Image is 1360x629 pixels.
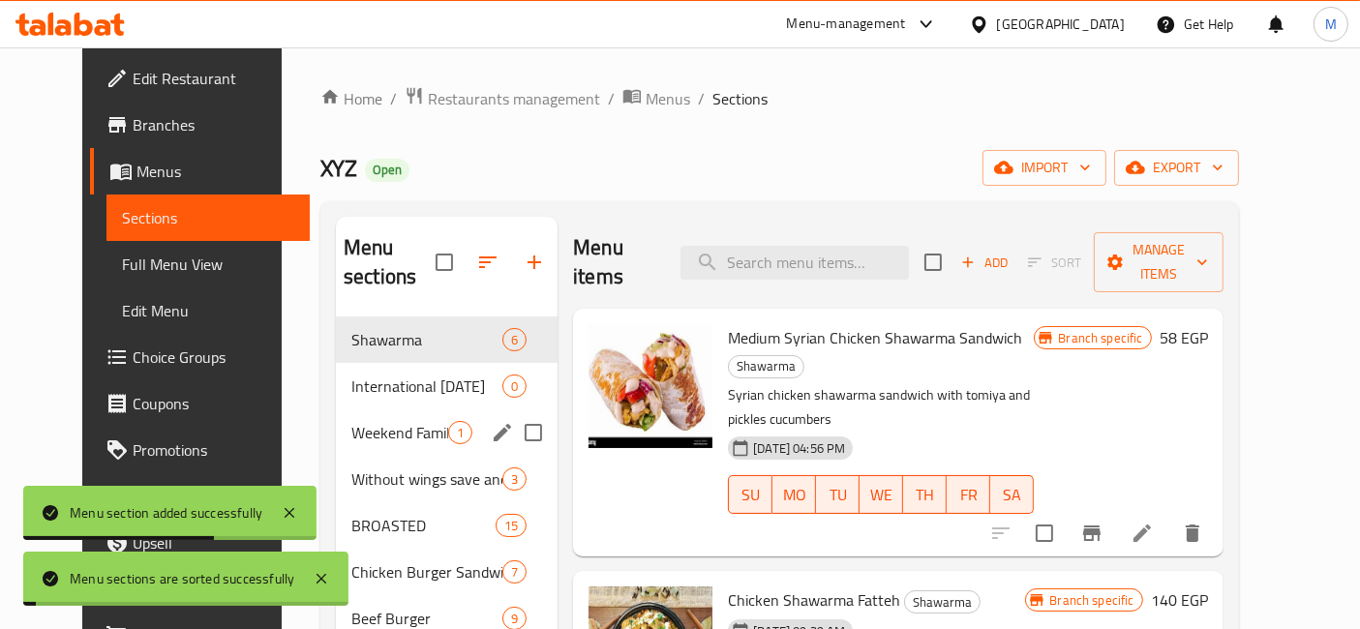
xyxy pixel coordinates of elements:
[90,473,310,520] a: Menu disclaimer
[780,481,808,509] span: MO
[390,87,397,110] li: /
[133,531,294,554] span: Upsell
[90,380,310,427] a: Coupons
[953,248,1015,278] button: Add
[70,568,294,589] div: Menu sections are sorted successfully
[867,481,895,509] span: WE
[1130,156,1224,180] span: export
[351,374,502,398] div: International Potato Day
[465,239,511,285] span: Sort sections
[958,252,1011,274] span: Add
[351,374,502,398] span: International [DATE]
[712,87,768,110] span: Sections
[503,470,526,489] span: 3
[982,150,1106,186] button: import
[133,392,294,415] span: Coupons
[990,475,1034,514] button: SA
[497,517,526,535] span: 15
[503,331,526,349] span: 6
[106,287,310,334] a: Edit Menu
[903,475,947,514] button: TH
[860,475,903,514] button: WE
[502,560,527,584] div: items
[336,409,558,456] div: Weekend Family Feasts1edit
[502,467,527,491] div: items
[448,421,472,444] div: items
[136,160,294,183] span: Menus
[344,233,436,291] h2: Menu sections
[90,55,310,102] a: Edit Restaurant
[503,610,526,628] span: 9
[106,241,310,287] a: Full Menu View
[90,334,310,380] a: Choice Groups
[336,549,558,595] div: Chicken Burger Sandwiches7
[133,438,294,462] span: Promotions
[745,439,853,458] span: [DATE] 04:56 PM
[998,156,1091,180] span: import
[351,467,502,491] span: Without wings save and Crunch
[320,146,357,190] span: XYZ
[737,481,765,509] span: SU
[320,86,1239,111] nav: breadcrumb
[728,323,1022,352] span: Medium Syrian Chicken Shawarma Sandwich
[997,14,1125,35] div: [GEOGRAPHIC_DATA]
[336,456,558,502] div: Without wings save and Crunch3
[449,424,471,442] span: 1
[70,502,262,524] div: Menu section added successfully
[913,242,953,283] span: Select section
[824,481,852,509] span: TU
[573,233,656,291] h2: Menu items
[351,421,448,444] span: Weekend Family Feasts
[728,475,772,514] button: SU
[133,67,294,90] span: Edit Restaurant
[1151,586,1208,614] h6: 140 EGP
[680,246,909,280] input: search
[1069,510,1115,556] button: Branch-specific-item
[698,87,705,110] li: /
[336,502,558,549] div: BROASTED15
[911,481,939,509] span: TH
[122,253,294,276] span: Full Menu View
[365,162,409,178] span: Open
[589,324,712,448] img: Medium Syrian Chicken Shawarma Sandwich
[90,102,310,148] a: Branches
[1109,238,1208,286] span: Manage items
[953,248,1015,278] span: Add item
[133,485,294,508] span: Menu disclaimer
[608,87,615,110] li: /
[503,563,526,582] span: 7
[728,585,900,614] span: Chicken Shawarma Fatteh
[133,345,294,369] span: Choice Groups
[1114,150,1239,186] button: export
[365,159,409,182] div: Open
[1325,14,1337,35] span: M
[90,520,310,566] a: Upsell
[336,363,558,409] div: International [DATE]0
[622,86,690,111] a: Menus
[1160,324,1208,351] h6: 58 EGP
[503,377,526,396] span: 0
[1094,232,1224,292] button: Manage items
[502,328,527,351] div: items
[904,590,981,614] div: Shawarma
[1131,522,1154,545] a: Edit menu item
[787,13,906,36] div: Menu-management
[1024,513,1065,554] span: Select to update
[122,299,294,322] span: Edit Menu
[424,242,465,283] span: Select all sections
[90,427,310,473] a: Promotions
[998,481,1026,509] span: SA
[772,475,816,514] button: MO
[728,383,1034,432] p: Syrian chicken shawarma sandwich with tomiya and pickles cucumbers
[905,591,980,614] span: Shawarma
[336,316,558,363] div: Shawarma6
[351,560,502,584] span: Chicken Burger Sandwiches
[90,148,310,195] a: Menus
[428,87,600,110] span: Restaurants management
[947,475,990,514] button: FR
[351,514,496,537] span: BROASTED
